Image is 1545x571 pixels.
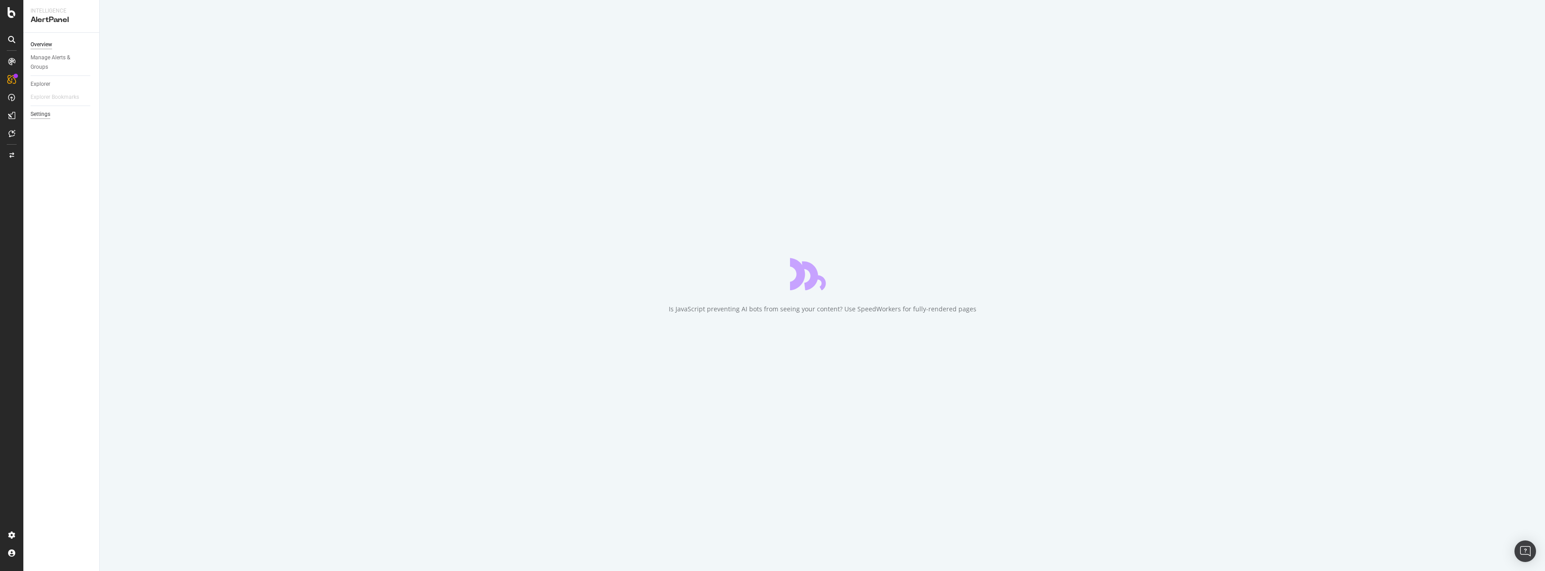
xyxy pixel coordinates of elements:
[790,258,855,290] div: animation
[31,40,52,49] div: Overview
[31,80,93,89] a: Explorer
[31,53,93,72] a: Manage Alerts & Groups
[669,305,976,314] div: Is JavaScript preventing AI bots from seeing your content? Use SpeedWorkers for fully-rendered pages
[31,53,84,72] div: Manage Alerts & Groups
[31,93,88,102] a: Explorer Bookmarks
[31,93,79,102] div: Explorer Bookmarks
[1514,540,1536,562] div: Open Intercom Messenger
[31,7,92,15] div: Intelligence
[31,80,50,89] div: Explorer
[31,15,92,25] div: AlertPanel
[31,40,93,49] a: Overview
[31,110,50,119] div: Settings
[31,110,93,119] a: Settings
